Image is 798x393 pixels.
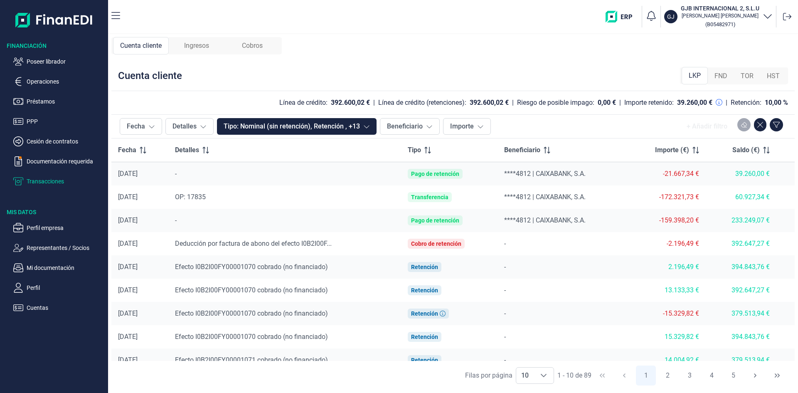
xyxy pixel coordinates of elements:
span: Efecto I0B2I00FY00001070 cobrado (no financiado) [175,333,328,341]
div: 39.260,00 € [677,99,712,107]
p: Documentación requerida [27,156,105,166]
span: Detalles [175,145,199,155]
p: Operaciones [27,77,105,87]
div: Pago de retención [411,217,459,224]
div: [DATE] [118,333,162,341]
div: Cuenta cliente [113,37,169,54]
div: 15.329,82 € [634,333,699,341]
span: Deducción por factura de abono del efecto I0B2I00F... [175,240,332,247]
button: Perfil empresa [13,223,105,233]
p: GJ [667,12,675,21]
div: LKP [682,67,708,84]
button: PPP [13,116,105,126]
div: 0,00 € [598,99,616,107]
div: Retención [411,264,438,270]
span: - [504,240,506,247]
div: 10,00 % [765,99,788,107]
span: - [175,170,177,178]
div: Pago de retención [411,171,459,177]
div: 379.513,94 € [712,309,770,318]
span: - [504,263,506,271]
p: Perfil [27,283,105,293]
img: Logo de aplicación [15,7,93,33]
span: Tipo [408,145,421,155]
button: Previous Page [614,366,634,386]
div: 233.249,07 € [712,216,770,225]
button: First Page [592,366,612,386]
span: - [175,216,177,224]
small: Copiar cif [705,21,735,27]
div: -172.321,73 € [634,193,699,201]
div: Cuenta cliente [118,69,182,82]
div: Línea de crédito: [279,99,328,107]
button: Documentación requerida [13,156,105,166]
button: Representantes / Socios [13,243,105,253]
div: [DATE] [118,286,162,294]
span: Fecha [118,145,136,155]
p: PPP [27,116,105,126]
button: Page 4 [702,366,722,386]
button: Page 1 [636,366,656,386]
button: Next Page [745,366,765,386]
p: [PERSON_NAME] [PERSON_NAME] [681,12,759,19]
div: 2.196,49 € [634,263,699,271]
div: Choose [534,368,554,383]
span: Cobros [242,41,263,51]
span: FND [714,71,727,81]
button: Page 5 [724,366,744,386]
button: Tipo: Nominal (sin retención), Retención , +13 [217,118,377,135]
button: Poseer librador [13,57,105,67]
span: Cuenta cliente [120,41,162,51]
div: TOR [734,68,760,84]
div: -15.329,82 € [634,309,699,318]
button: Page 3 [680,366,699,386]
button: Perfil [13,283,105,293]
span: ****4812 | CAIXABANK, S.A. [504,193,586,201]
span: - [504,333,506,341]
div: 379.513,94 € [712,356,770,364]
div: 392.647,27 € [712,286,770,294]
div: Ingresos [169,37,224,54]
div: [DATE] [118,216,162,225]
div: Retención [411,310,438,317]
span: Importe (€) [655,145,689,155]
p: Poseer librador [27,57,105,67]
span: Efecto I0B2I00FY00001071 cobrado (no financiado) [175,356,328,364]
span: - [504,309,506,317]
span: 1 - 10 de 89 [557,372,591,379]
span: TOR [741,71,754,81]
button: Fecha [120,118,162,135]
div: [DATE] [118,170,162,178]
p: Cuentas [27,303,105,313]
button: Mi documentación [13,263,105,273]
span: HST [767,71,780,81]
span: Efecto I0B2I00FY00001070 cobrado (no financiado) [175,263,328,271]
div: -21.667,34 € [634,170,699,178]
div: 14.004,92 € [634,356,699,364]
span: - [504,286,506,294]
div: 392.600,02 € [331,99,370,107]
div: 39.260,00 € [712,170,770,178]
p: Cesión de contratos [27,136,105,146]
span: Saldo (€) [732,145,760,155]
button: Beneficiario [380,118,440,135]
div: Retención: [731,99,761,107]
span: ****4812 | CAIXABANK, S.A. [504,216,586,224]
p: Representantes / Socios [27,243,105,253]
button: Cuentas [13,303,105,313]
div: [DATE] [118,240,162,248]
div: Transferencia [411,194,448,200]
p: Mi documentación [27,263,105,273]
div: | [619,98,621,108]
button: Importe [443,118,491,135]
span: LKP [689,71,701,81]
span: Efecto I0B2I00FY00001070 cobrado (no financiado) [175,286,328,294]
button: Préstamos [13,96,105,106]
div: 13.133,33 € [634,286,699,294]
div: 392.647,27 € [712,240,770,248]
div: Retención [411,334,438,340]
div: Filas por página [465,371,512,381]
div: [DATE] [118,309,162,318]
button: Cesión de contratos [13,136,105,146]
p: Préstamos [27,96,105,106]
